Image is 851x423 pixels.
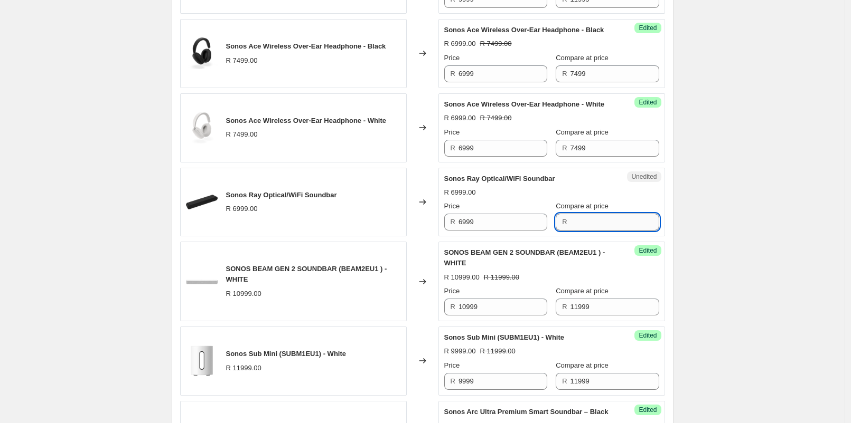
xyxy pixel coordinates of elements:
[444,39,476,49] div: R 6999.00
[226,129,258,140] div: R 7499.00
[444,287,460,295] span: Price
[186,112,218,143] img: 1_8fc98f94-1a2f-4a95-9578-80100033df60_80x.webp
[186,345,218,377] img: 236fc8e6c246ecec5001af0905b0950a0f6d45fd-2000x2000_80x.webp
[444,187,476,198] div: R 6999.00
[226,204,258,214] div: R 6999.00
[480,113,512,123] strike: R 7499.00
[484,272,519,283] strike: R 11999.00
[444,202,460,210] span: Price
[451,218,455,226] span: R
[562,377,567,385] span: R
[186,37,218,69] img: 34735de0ce8535cb9fe2af5a78db26dcb4aaa9f1-2500x2500_80x.webp
[444,26,604,34] span: Sonos Ace Wireless Over-Ear Headphone - Black
[562,303,567,311] span: R
[444,408,609,416] span: Sonos Arc Ultra Premium Smart Soundbar – Black
[226,191,337,199] span: Sonos Ray Optical/WiFi Soundbar
[444,346,476,357] div: R 9999.00
[226,117,387,124] span: Sonos Ace Wireless Over-Ear Headphone - White
[639,331,657,340] span: Edited
[226,42,386,50] span: Sonos Ace Wireless Over-Ear Headphone - Black
[226,55,258,66] div: R 7499.00
[186,186,218,218] img: 66e3cfe30d0b259876278d17a526295d43f044e5-2480x2480_80x.webp
[562,144,567,152] span: R
[556,54,609,62] span: Compare at price
[444,361,460,369] span: Price
[226,350,347,358] span: Sonos Sub Mini (SUBM1EU1) - White
[444,272,480,283] div: R 10999.00
[444,175,555,182] span: Sonos Ray Optical/WiFi Soundbar
[186,266,218,297] img: 41927522e074ff5ff46f7fbc286301cf72521a36-2480x2480_80x.webp
[226,265,387,283] span: SONOS BEAM GEN 2 SOUNDBAR (BEAM2EU1 ) - WHITE
[639,24,657,32] span: Edited
[480,346,516,357] strike: R 11999.00
[451,144,455,152] span: R
[556,128,609,136] span: Compare at price
[451,70,455,78] span: R
[556,202,609,210] span: Compare at price
[556,287,609,295] span: Compare at price
[444,113,476,123] div: R 6999.00
[444,333,565,341] span: Sonos Sub Mini (SUBM1EU1) - White
[556,361,609,369] span: Compare at price
[639,98,657,107] span: Edited
[562,218,567,226] span: R
[451,377,455,385] span: R
[480,39,512,49] strike: R 7499.00
[226,363,261,373] div: R 11999.00
[562,70,567,78] span: R
[444,100,605,108] span: Sonos Ace Wireless Over-Ear Headphone - White
[639,406,657,414] span: Edited
[639,246,657,255] span: Edited
[451,303,455,311] span: R
[226,289,261,299] div: R 10999.00
[444,128,460,136] span: Price
[444,248,605,267] span: SONOS BEAM GEN 2 SOUNDBAR (BEAM2EU1 ) - WHITE
[444,54,460,62] span: Price
[631,172,657,181] span: Unedited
